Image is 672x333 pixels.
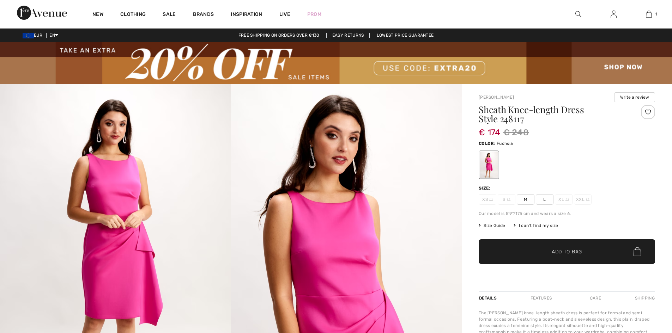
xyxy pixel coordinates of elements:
[525,292,558,304] div: Features
[514,222,558,229] div: I can't find my size
[575,10,581,18] img: search the website
[307,11,321,18] a: Prom
[479,222,505,229] span: Size Guide
[279,11,290,18] a: Live
[633,292,655,304] div: Shipping
[479,239,655,264] button: Add to Bag
[565,198,569,201] img: ring-m.svg
[231,11,262,19] span: Inspiration
[498,194,515,205] span: S
[479,194,496,205] span: XS
[120,11,146,19] a: Clothing
[614,92,655,102] button: Write a review
[605,10,622,19] a: Sign In
[584,292,607,304] div: Care
[517,194,534,205] span: M
[574,194,592,205] span: XXL
[479,185,492,191] div: Size:
[371,33,440,38] a: Lowest Price Guarantee
[326,33,370,38] a: Easy Returns
[23,33,34,38] img: Euro
[23,33,45,38] span: EUR
[479,105,626,123] h1: Sheath Knee-length Dress Style 248117
[586,198,589,201] img: ring-m.svg
[507,198,510,201] img: ring-m.svg
[646,10,652,18] img: My Bag
[479,210,655,217] div: Our model is 5'9"/175 cm and wears a size 6.
[233,33,325,38] a: Free shipping on orders over €130
[552,248,582,255] span: Add to Bag
[503,126,529,139] span: € 248
[631,10,666,18] a: 1
[611,10,617,18] img: My Info
[479,121,501,137] span: € 174
[489,198,493,201] img: ring-m.svg
[17,6,67,20] img: 1ère Avenue
[163,11,176,19] a: Sale
[480,152,498,178] div: Fuchsia
[479,141,495,146] span: Color:
[92,11,103,19] a: New
[634,247,641,256] img: Bag.svg
[49,33,58,38] span: EN
[655,11,657,17] span: 1
[479,95,514,100] a: [PERSON_NAME]
[555,194,573,205] span: XL
[193,11,214,19] a: Brands
[497,141,513,146] span: Fuchsia
[479,292,498,304] div: Details
[536,194,553,205] span: L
